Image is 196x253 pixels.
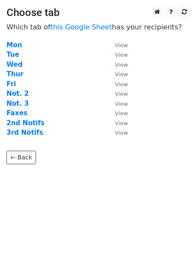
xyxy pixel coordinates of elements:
small: View [115,71,128,78]
p: Which tab of has your recipients? [7,23,189,32]
h3: Choose tab [7,6,189,19]
a: View [106,90,128,97]
small: View [115,62,128,68]
a: Wed [7,61,23,68]
a: Thur [7,70,23,78]
small: View [115,91,128,97]
a: View [106,70,128,78]
a: 2nd Notifs [7,119,45,127]
small: View [115,42,128,49]
a: Fri [7,80,16,88]
small: View [115,110,128,117]
a: Not. 2 [7,90,29,97]
a: Mon [7,41,22,49]
a: Tue [7,51,19,58]
a: View [106,119,128,127]
a: View [106,80,128,88]
small: View [115,52,128,58]
a: View [106,129,128,136]
small: View [115,101,128,107]
a: 3rd Notifs [7,129,43,136]
a: ← Back [7,151,36,164]
a: this Google Sheet [50,23,112,31]
a: Not. 3 [7,100,29,107]
a: View [106,100,128,107]
a: View [106,41,128,49]
a: View [106,51,128,58]
a: View [106,61,128,68]
a: View [106,109,128,117]
small: View [115,81,128,88]
a: Faxes [7,109,27,117]
small: View [115,130,128,136]
small: View [115,120,128,126]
